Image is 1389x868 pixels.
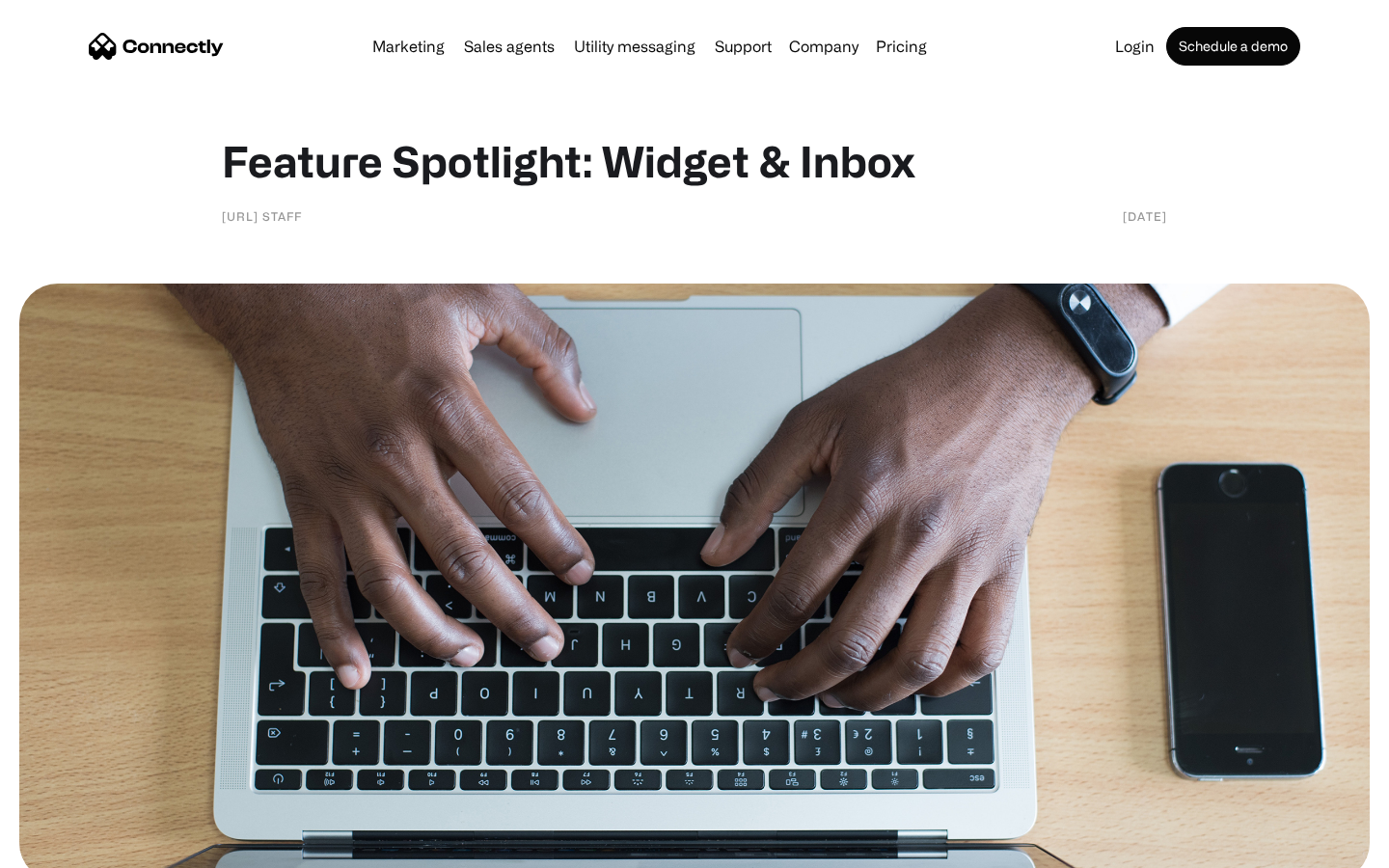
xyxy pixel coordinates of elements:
a: Schedule a demo [1166,27,1300,66]
div: [URL] staff [222,206,302,226]
a: Sales agents [456,39,562,54]
a: Pricing [868,39,935,54]
div: Company [789,33,858,60]
div: Company [783,33,864,60]
h1: Feature Spotlight: Widget & Inbox [222,135,1167,187]
a: Login [1107,39,1162,54]
aside: Language selected: English [19,834,116,861]
a: home [89,32,224,61]
a: Support [707,39,779,54]
ul: Language list [39,834,116,861]
a: Utility messaging [566,39,703,54]
a: Marketing [365,39,452,54]
div: [DATE] [1123,206,1167,226]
